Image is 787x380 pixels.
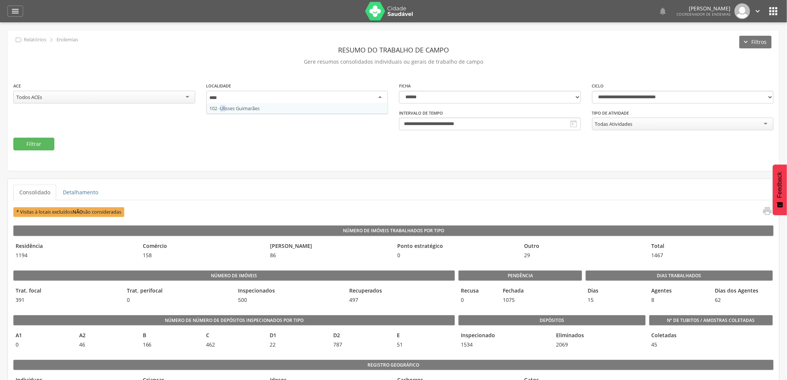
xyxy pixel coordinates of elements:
legend: Total [649,242,773,251]
span: 62 [713,296,773,304]
span: 15 [586,296,646,304]
span: 158 [141,252,264,259]
b: NÃO [73,209,83,215]
button: Filtrar [13,138,54,150]
div: 102 - sses Guimarães [207,103,388,114]
span: 29 [522,252,646,259]
i:  [15,36,23,44]
legend: Dias [586,287,646,296]
span: 22 [267,341,327,348]
legend: Nº de Tubitos / Amostras coletadas [649,315,773,326]
i:  [659,7,668,16]
span: 1534 [459,341,550,348]
legend: Recuperados [347,287,454,296]
legend: Depósitos [459,315,646,326]
header: Resumo do Trabalho de Campo [13,43,774,57]
span: Coordenador de Endemias [677,12,731,17]
legend: A1 [13,332,73,340]
span: 500 [236,296,343,304]
legend: A2 [77,332,137,340]
legend: Número de imóveis [13,271,455,281]
div: Todas Atividades [595,121,633,127]
span: 46 [77,341,137,348]
legend: Número de Imóveis Trabalhados por Tipo [13,226,774,236]
span: * Visitas à locais excluídos são consideradas [13,207,124,217]
legend: Inspecionados [236,287,343,296]
span: 787 [331,341,391,348]
span: 8 [649,296,709,304]
legend: Trat. perifocal [125,287,232,296]
label: Intervalo de Tempo [399,110,443,116]
legend: Dias Trabalhados [586,271,773,281]
legend: Dias dos Agentes [713,287,773,296]
legend: Número de Número de Depósitos Inspecionados por Tipo [13,315,455,326]
legend: Comércio [141,242,264,251]
legend: Registro geográfico [13,360,774,370]
span: 462 [204,341,264,348]
span: 0 [459,296,497,304]
legend: Inspecionado [459,332,550,340]
span: Uli [220,105,226,112]
legend: C [204,332,264,340]
legend: Agentes [649,287,709,296]
a: Consolidado [13,185,56,200]
span: 0 [13,341,73,348]
span: 1194 [13,252,137,259]
legend: Ponto estratégico [395,242,518,251]
legend: D1 [267,332,327,340]
button: Feedback - Mostrar pesquisa [773,165,787,215]
legend: Pendência [459,271,582,281]
span: 2069 [554,341,645,348]
legend: E [395,332,454,340]
a:  [659,3,668,19]
i:  [11,7,20,16]
span: 391 [13,296,121,304]
p: [PERSON_NAME] [677,6,731,11]
div: Todos ACEs [16,94,42,100]
i:  [768,5,780,17]
i:  [754,7,762,15]
i:  [762,206,773,216]
span: 51 [395,341,454,348]
span: 497 [347,296,454,304]
label: Tipo de Atividade [592,110,629,116]
p: Relatórios [24,37,46,43]
span: 0 [125,296,232,304]
legend: Trat. focal [13,287,121,296]
legend: B [141,332,200,340]
a:  [758,206,773,218]
legend: Outro [522,242,646,251]
legend: Recusa [459,287,497,296]
i:  [569,119,578,128]
label: ACE [13,83,21,89]
label: Localidade [206,83,231,89]
label: Ficha [399,83,411,89]
legend: D2 [331,332,391,340]
legend: Eliminados [554,332,645,340]
label: Ciclo [592,83,604,89]
a:  [7,6,23,17]
span: Feedback [777,172,783,198]
p: Endemias [57,37,78,43]
p: Gere resumos consolidados individuais ou gerais de trabalho de campo [13,57,774,67]
button: Filtros [739,36,772,48]
a: Detalhamento [57,185,104,200]
span: 1467 [649,252,773,259]
span: 0 [395,252,518,259]
span: 166 [141,341,200,348]
a:  [754,3,762,19]
legend: Fechada [501,287,540,296]
span: 1075 [501,296,540,304]
legend: Coletadas [649,332,656,340]
span: 86 [268,252,391,259]
legend: [PERSON_NAME] [268,242,391,251]
legend: Residência [13,242,137,251]
i:  [47,36,55,44]
span: 45 [649,341,656,348]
